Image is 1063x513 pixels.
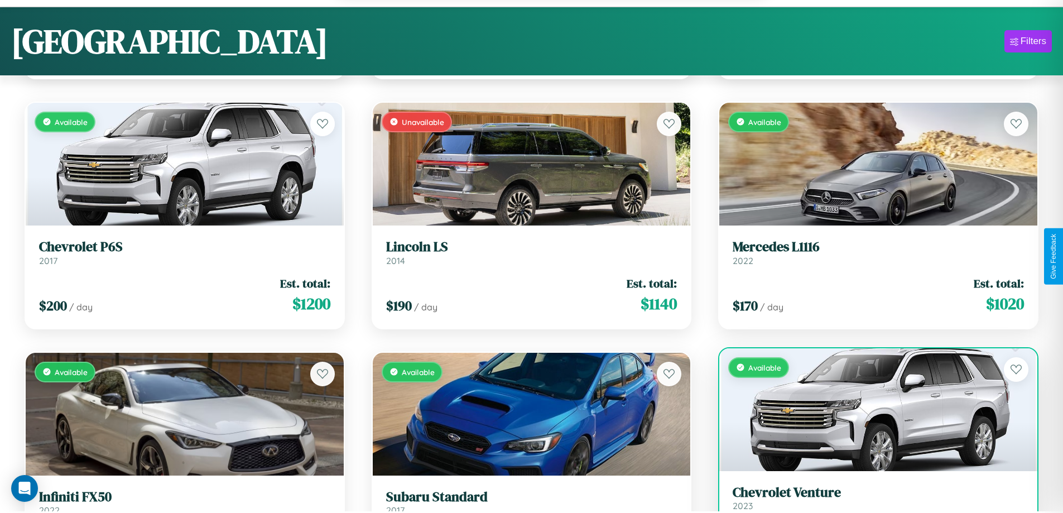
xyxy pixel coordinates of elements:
[733,239,1024,266] a: Mercedes L11162022
[280,275,330,291] span: Est. total:
[386,239,677,266] a: Lincoln LS2014
[39,239,330,266] a: Chevrolet P6S2017
[1021,36,1046,47] div: Filters
[748,363,781,372] span: Available
[386,489,677,505] h3: Subaru Standard
[733,239,1024,255] h3: Mercedes L1116
[760,301,783,313] span: / day
[39,296,67,315] span: $ 200
[974,275,1024,291] span: Est. total:
[11,475,38,502] div: Open Intercom Messenger
[1050,234,1057,279] div: Give Feedback
[733,296,758,315] span: $ 170
[402,367,435,377] span: Available
[733,485,1024,501] h3: Chevrolet Venture
[386,255,405,266] span: 2014
[292,293,330,315] span: $ 1200
[386,239,677,255] h3: Lincoln LS
[414,301,437,313] span: / day
[733,255,753,266] span: 2022
[69,301,93,313] span: / day
[55,117,88,127] span: Available
[641,293,677,315] span: $ 1140
[748,117,781,127] span: Available
[986,293,1024,315] span: $ 1020
[55,367,88,377] span: Available
[733,485,1024,512] a: Chevrolet Venture2023
[39,239,330,255] h3: Chevrolet P6S
[1004,30,1052,52] button: Filters
[386,296,412,315] span: $ 190
[402,117,444,127] span: Unavailable
[627,275,677,291] span: Est. total:
[733,500,753,511] span: 2023
[39,255,57,266] span: 2017
[39,489,330,505] h3: Infiniti FX50
[11,18,328,64] h1: [GEOGRAPHIC_DATA]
